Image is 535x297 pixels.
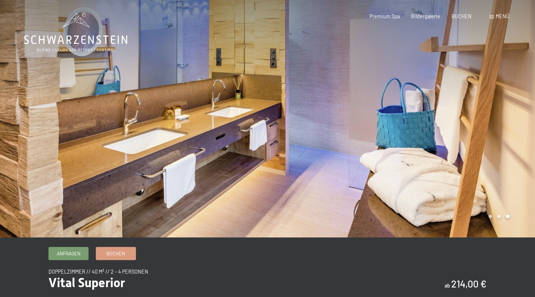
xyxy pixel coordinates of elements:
span: Vital Superior [48,275,125,290]
a: Bildergalerie [411,13,440,19]
a: Anfragen [49,247,88,259]
span: ab [445,282,450,289]
span: Buchen [106,250,125,257]
span: Doppelzimmer // 40 m² // 2 - 4 Personen [48,269,148,275]
b: 214,00 € [451,278,487,289]
a: Premium Spa [370,13,400,19]
a: Buchen [96,247,136,259]
a: BUCHEN [452,13,472,19]
span: Anfragen [57,250,81,257]
span: Menü [496,13,509,19]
